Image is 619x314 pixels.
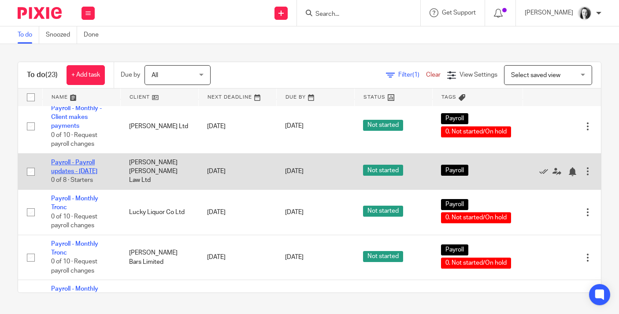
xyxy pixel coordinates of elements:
[120,189,198,235] td: Lucky Liquor Co Ltd
[363,251,403,262] span: Not started
[539,167,552,176] a: Mark as done
[426,72,441,78] a: Clear
[51,214,97,229] span: 0 of 10 · Request payroll changes
[51,105,102,129] a: Payroll - Monthly - Client makes payments
[51,159,97,174] a: Payroll - Payroll updates - [DATE]
[285,123,304,129] span: [DATE]
[67,65,105,85] a: + Add task
[27,70,58,80] h1: To do
[51,132,97,148] span: 0 of 10 · Request payroll changes
[51,241,98,256] a: Payroll - Monthly Tronc
[285,255,304,261] span: [DATE]
[578,6,592,20] img: T1JH8BBNX-UMG48CW64-d2649b4fbe26-512.png
[51,196,98,211] a: Payroll - Monthly Tronc
[441,113,468,124] span: Payroll
[363,165,403,176] span: Not started
[511,72,560,78] span: Select saved view
[198,235,276,280] td: [DATE]
[198,99,276,153] td: [DATE]
[152,72,158,78] span: All
[363,120,403,131] span: Not started
[441,212,511,223] span: 0. Not started/On hold
[120,235,198,280] td: [PERSON_NAME] Bars Limited
[46,26,77,44] a: Snoozed
[18,7,62,19] img: Pixie
[121,70,140,79] p: Due by
[525,8,573,17] p: [PERSON_NAME]
[363,206,403,217] span: Not started
[398,72,426,78] span: Filter
[120,99,198,153] td: [PERSON_NAME] Ltd
[441,126,511,137] span: 0. Not started/On hold
[315,11,394,18] input: Search
[441,244,468,255] span: Payroll
[45,71,58,78] span: (23)
[441,95,456,100] span: Tags
[412,72,419,78] span: (1)
[84,26,105,44] a: Done
[441,165,468,176] span: Payroll
[198,153,276,189] td: [DATE]
[120,153,198,189] td: [PERSON_NAME] [PERSON_NAME] Law Ltd
[442,10,476,16] span: Get Support
[51,177,93,184] span: 0 of 8 · Starters
[18,26,39,44] a: To do
[441,199,468,210] span: Payroll
[51,259,97,274] span: 0 of 10 · Request payroll changes
[198,189,276,235] td: [DATE]
[285,168,304,174] span: [DATE]
[285,209,304,215] span: [DATE]
[460,72,497,78] span: View Settings
[441,258,511,269] span: 0. Not started/On hold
